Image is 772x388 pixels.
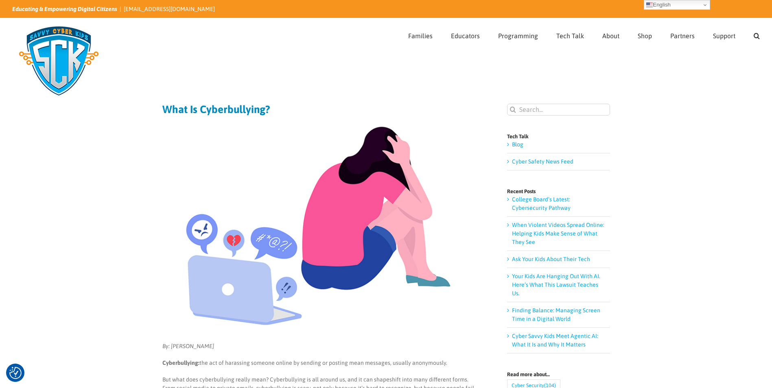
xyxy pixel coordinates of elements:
[498,18,538,52] a: Programming
[556,33,584,39] span: Tech Talk
[507,104,610,116] input: Search...
[451,33,480,39] span: Educators
[713,18,735,52] a: Support
[12,20,105,102] img: Savvy Cyber Kids Logo
[9,367,22,379] button: Consent Preferences
[451,18,480,52] a: Educators
[670,18,695,52] a: Partners
[638,33,652,39] span: Shop
[162,360,199,366] strong: Cyberbullying:
[754,18,760,52] a: Search
[162,343,214,349] em: By: [PERSON_NAME]
[507,372,610,377] h4: Read more about…
[162,359,475,367] p: the act of harassing someone online by sending or posting mean messages, usually anonymously.
[124,6,215,12] a: [EMAIL_ADDRESS][DOMAIN_NAME]
[512,158,573,165] a: Cyber Safety News Feed
[512,273,600,296] a: Your Kids Are Hanging Out With AI. Here’s What This Lawsuit Teaches Us.
[512,307,600,322] a: Finding Balance: Managing Screen Time in a Digital World
[512,256,590,262] a: Ask Your Kids About Their Tech
[408,18,760,52] nav: Main Menu
[670,33,695,39] span: Partners
[512,141,523,148] a: Blog
[408,33,433,39] span: Families
[498,33,538,39] span: Programming
[638,18,652,52] a: Shop
[408,18,433,52] a: Families
[602,33,619,39] span: About
[602,18,619,52] a: About
[162,104,475,115] h1: What Is Cyberbullying?
[512,222,604,245] a: When Violent Videos Spread Online: Helping Kids Make Sense of What They See
[512,333,598,348] a: Cyber Savvy Kids Meet Agentic AI: What It Is and Why It Matters
[12,6,117,12] i: Educating & Empowering Digital Citizens
[9,367,22,379] img: Revisit consent button
[507,189,610,194] h4: Recent Posts
[556,18,584,52] a: Tech Talk
[512,196,571,211] a: College Board’s Latest: Cybersecurity Pathway
[507,104,519,116] input: Search
[646,2,653,8] img: en
[713,33,735,39] span: Support
[507,134,610,139] h4: Tech Talk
